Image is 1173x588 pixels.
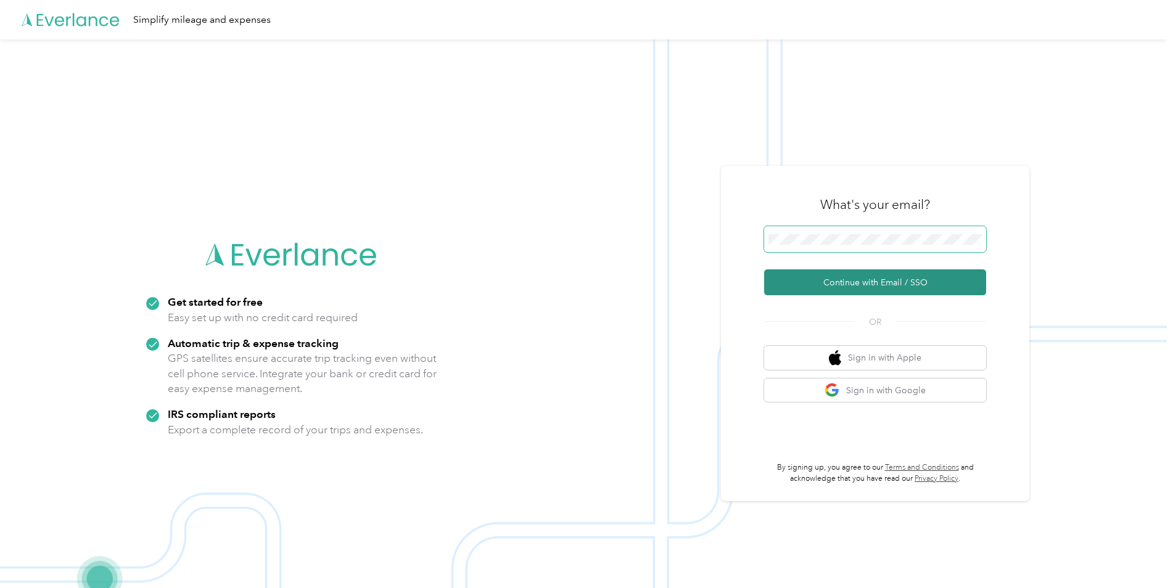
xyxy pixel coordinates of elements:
[168,351,437,396] p: GPS satellites ensure accurate trip tracking even without cell phone service. Integrate your bank...
[764,378,986,402] button: google logoSign in with Google
[885,463,959,472] a: Terms and Conditions
[133,12,271,28] div: Simplify mileage and expenses
[168,310,358,325] p: Easy set up with no credit card required
[825,383,840,398] img: google logo
[820,196,930,213] h3: What's your email?
[168,337,339,349] strong: Automatic trip & expense tracking
[764,346,986,370] button: apple logoSign in with Apple
[854,316,897,329] span: OR
[168,422,423,438] p: Export a complete record of your trips and expenses.
[915,474,958,483] a: Privacy Policy
[764,269,986,295] button: Continue with Email / SSO
[168,407,276,420] strong: IRS compliant reports
[168,295,263,308] strong: Get started for free
[829,350,841,365] img: apple logo
[764,462,986,484] p: By signing up, you agree to our and acknowledge that you have read our .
